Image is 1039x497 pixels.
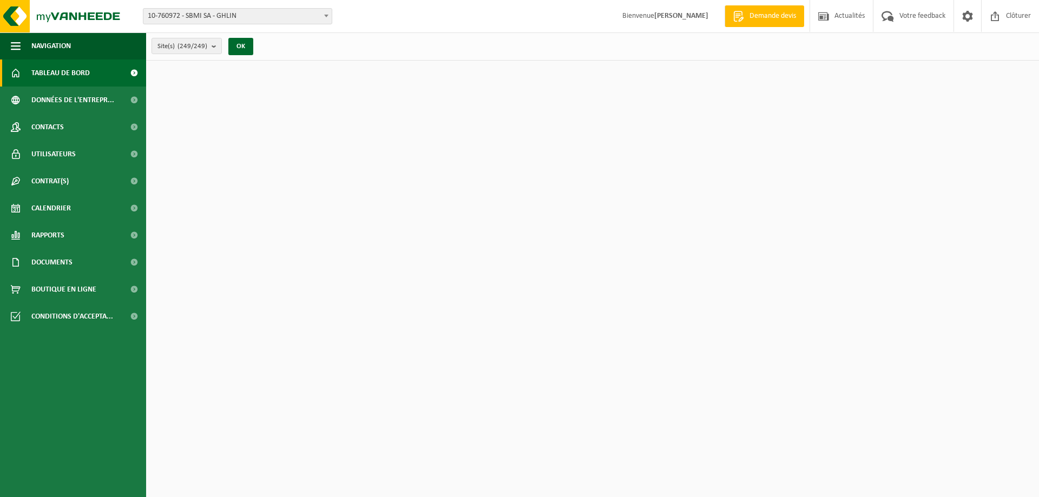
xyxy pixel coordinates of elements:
[143,9,332,24] span: 10-760972 - SBMI SA - GHLIN
[31,59,90,87] span: Tableau de bord
[31,222,64,249] span: Rapports
[31,276,96,303] span: Boutique en ligne
[228,38,253,55] button: OK
[143,8,332,24] span: 10-760972 - SBMI SA - GHLIN
[31,87,114,114] span: Données de l'entrepr...
[725,5,804,27] a: Demande devis
[31,114,64,141] span: Contacts
[31,168,69,195] span: Contrat(s)
[31,32,71,59] span: Navigation
[31,303,113,330] span: Conditions d'accepta...
[177,43,207,50] count: (249/249)
[654,12,708,20] strong: [PERSON_NAME]
[747,11,799,22] span: Demande devis
[31,141,76,168] span: Utilisateurs
[31,195,71,222] span: Calendrier
[31,249,73,276] span: Documents
[157,38,207,55] span: Site(s)
[152,38,222,54] button: Site(s)(249/249)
